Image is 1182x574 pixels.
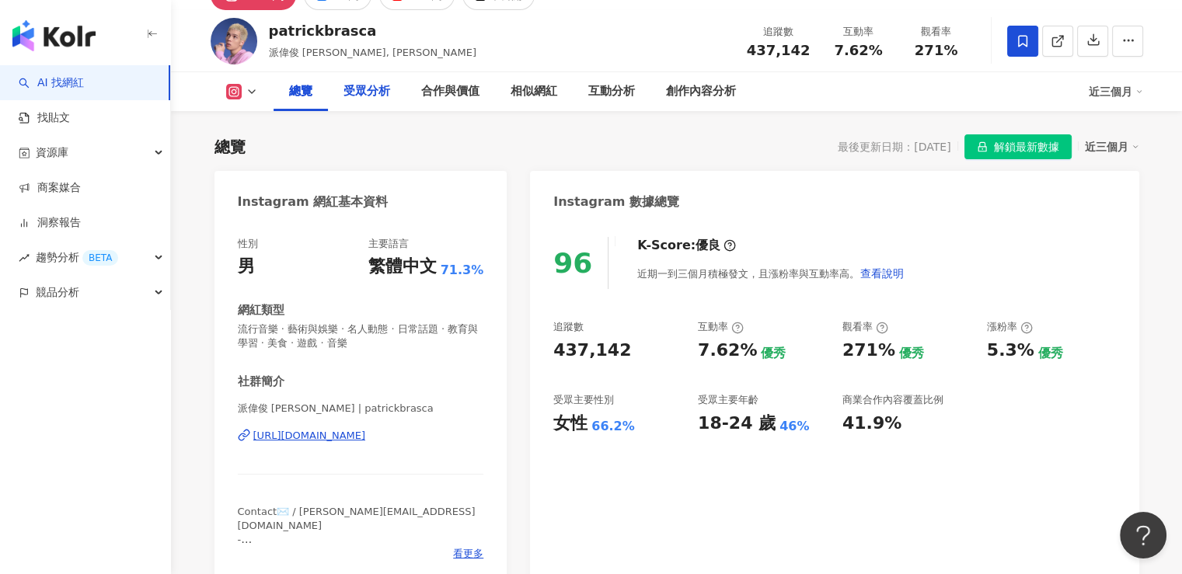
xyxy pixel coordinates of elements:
div: 追蹤數 [747,24,811,40]
div: 女性 [553,412,588,436]
div: 性別 [238,237,258,251]
a: searchAI 找網紅 [19,75,84,91]
div: 優良 [696,237,720,254]
a: 商案媒合 [19,180,81,196]
div: 商業合作內容覆蓋比例 [842,393,943,407]
button: 查看說明 [859,258,905,289]
div: 社群簡介 [238,374,284,390]
span: 趨勢分析 [36,240,118,275]
button: 解鎖最新數據 [964,134,1072,159]
span: 查看說明 [860,267,904,280]
div: 最後更新日期：[DATE] [838,141,950,153]
div: 受眾主要性別 [553,393,614,407]
div: 總覽 [289,82,312,101]
a: 找貼文 [19,110,70,126]
div: 漲粉率 [987,320,1033,334]
div: BETA [82,250,118,266]
div: 相似網紅 [511,82,557,101]
div: 96 [553,247,592,279]
div: 受眾分析 [343,82,390,101]
div: 主要語言 [368,237,409,251]
span: 解鎖最新數據 [994,135,1059,160]
div: 優秀 [761,345,786,362]
div: 觀看率 [907,24,966,40]
div: [URL][DOMAIN_NAME] [253,429,366,443]
span: Contact✉️ / [PERSON_NAME][EMAIL_ADDRESS][DOMAIN_NAME] - 《隔著螢幕想念你》 𝐨𝐮𝐭 𝐧𝐨𝐰 🖥️ ⬇️ [238,506,476,560]
div: 近三個月 [1085,137,1139,157]
div: 5.3% [987,339,1034,363]
span: 71.3% [441,262,484,279]
div: Instagram 網紅基本資料 [238,193,389,210]
div: Instagram 數據總覽 [553,193,679,210]
img: KOL Avatar [211,18,257,64]
a: 洞察報告 [19,215,81,231]
div: 41.9% [842,412,901,436]
div: 互動率 [698,320,744,334]
span: 資源庫 [36,135,68,170]
iframe: Help Scout Beacon - Open [1120,512,1166,558]
div: K-Score : [637,237,736,254]
div: 優秀 [1038,345,1063,362]
span: 流行音樂 · 藝術與娛樂 · 名人動態 · 日常話題 · 教育與學習 · 美食 · 遊戲 · 音樂 [238,322,484,350]
div: 437,142 [553,339,631,363]
div: 271% [842,339,895,363]
span: 派偉俊 [PERSON_NAME] | patrickbrasca [238,402,484,416]
div: 觀看率 [842,320,888,334]
span: rise [19,252,30,263]
div: 追蹤數 [553,320,584,334]
div: 互動分析 [588,82,635,101]
span: 7.62% [834,43,882,58]
span: 競品分析 [36,275,79,310]
div: 合作與價值 [421,82,479,101]
span: 派偉俊 [PERSON_NAME], [PERSON_NAME] [269,47,476,58]
div: patrickbrasca [269,21,476,40]
span: lock [977,141,988,152]
div: 46% [779,418,809,435]
div: 創作內容分析 [666,82,736,101]
div: 男 [238,255,255,279]
span: 271% [915,43,958,58]
div: 近期一到三個月積極發文，且漲粉率與互動率高。 [637,258,905,289]
div: 18-24 歲 [698,412,776,436]
div: 優秀 [899,345,924,362]
span: 437,142 [747,42,811,58]
div: 受眾主要年齡 [698,393,758,407]
div: 總覽 [214,136,246,158]
div: 網紅類型 [238,302,284,318]
div: 繁體中文 [368,255,437,279]
div: 近三個月 [1089,79,1143,104]
span: 看更多 [453,547,483,561]
div: 7.62% [698,339,757,363]
div: 66.2% [591,418,635,435]
div: 互動率 [829,24,888,40]
a: [URL][DOMAIN_NAME] [238,429,484,443]
img: logo [12,20,96,51]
